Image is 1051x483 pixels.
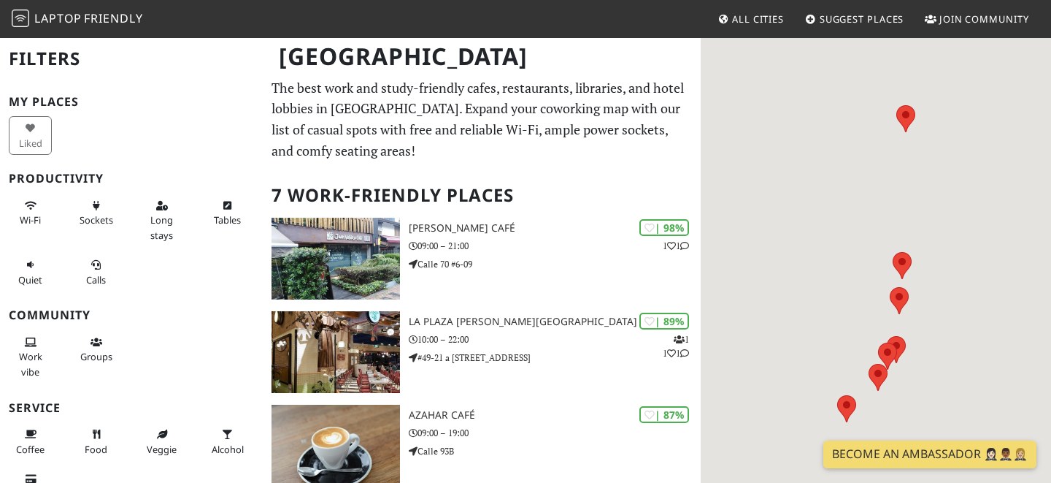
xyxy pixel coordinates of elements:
button: Food [74,422,118,461]
span: All Cities [732,12,784,26]
h3: My Places [9,95,254,109]
span: Video/audio calls [86,273,106,286]
p: #49-21 a [STREET_ADDRESS] [409,351,701,365]
span: Veggie [147,443,177,456]
button: Wi-Fi [9,194,52,232]
span: Alcohol [212,443,244,456]
button: Tables [206,194,249,232]
img: Juan Valdez Café [272,218,400,300]
img: La Plaza De Andres Santa Fe [272,311,400,393]
p: 1 1 [663,239,689,253]
span: Join Community [939,12,1029,26]
p: The best work and study-friendly cafes, restaurants, libraries, and hotel lobbies in [GEOGRAPHIC_... [272,77,692,161]
a: LaptopFriendly LaptopFriendly [12,7,143,32]
a: Join Community [919,6,1035,32]
p: Calle 70 #6-09 [409,257,701,271]
span: Food [85,443,107,456]
button: Coffee [9,422,52,461]
div: | 89% [639,313,689,330]
button: Calls [74,253,118,292]
a: Suggest Places [799,6,910,32]
h3: [PERSON_NAME] Café [409,222,701,235]
span: Laptop [34,10,82,26]
span: Work-friendly tables [214,213,241,227]
h3: Community [9,308,254,322]
button: Quiet [9,253,52,292]
button: Veggie [140,422,183,461]
h3: Productivity [9,172,254,186]
span: Quiet [18,273,42,286]
a: Juan Valdez Café | 98% 11 [PERSON_NAME] Café 09:00 – 21:00 Calle 70 #6-09 [263,218,701,300]
a: All Cities [712,6,790,32]
a: La Plaza De Andres Santa Fe | 89% 111 La Plaza [PERSON_NAME][GEOGRAPHIC_DATA] 10:00 – 22:00 #49-2... [263,311,701,393]
p: 10:00 – 22:00 [409,332,701,346]
span: People working [19,350,42,378]
button: Groups [74,330,118,369]
h1: [GEOGRAPHIC_DATA] [267,37,698,77]
span: Long stays [150,213,173,241]
button: Work vibe [9,330,52,384]
div: | 98% [639,219,689,236]
h3: Azahar Café [409,409,701,422]
span: Power sockets [80,213,113,227]
button: Long stays [140,194,183,247]
button: Sockets [74,194,118,232]
span: Group tables [80,350,112,363]
h3: La Plaza [PERSON_NAME][GEOGRAPHIC_DATA] [409,316,701,328]
span: Friendly [84,10,142,26]
img: LaptopFriendly [12,9,29,27]
span: Coffee [16,443,45,456]
span: Stable Wi-Fi [20,213,41,227]
button: Alcohol [206,422,249,461]
div: | 87% [639,406,689,423]
p: Calle 93B [409,444,701,458]
h2: Filters [9,37,254,81]
p: 09:00 – 19:00 [409,426,701,440]
h2: 7 Work-Friendly Places [272,173,692,218]
h3: Service [9,401,254,415]
p: 1 1 1 [663,332,689,360]
a: Become an Ambassador 🤵🏻‍♀️🤵🏾‍♂️🤵🏼‍♀️ [823,441,1036,468]
p: 09:00 – 21:00 [409,239,701,253]
span: Suggest Places [820,12,904,26]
